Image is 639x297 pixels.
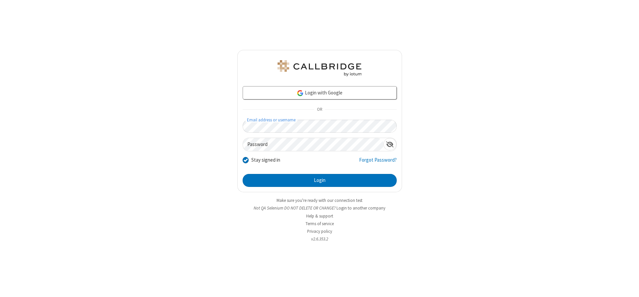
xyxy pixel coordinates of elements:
[297,89,304,97] img: google-icon.png
[276,60,363,76] img: QA Selenium DO NOT DELETE OR CHANGE
[243,174,397,187] button: Login
[306,213,333,219] a: Help & support
[277,198,362,203] a: Make sure you're ready with our connection test
[243,120,397,133] input: Email address or username
[359,156,397,169] a: Forgot Password?
[383,138,396,150] div: Show password
[314,105,325,114] span: OR
[237,205,402,211] li: Not QA Selenium DO NOT DELETE OR CHANGE?
[307,228,332,234] a: Privacy policy
[251,156,280,164] label: Stay signed in
[306,221,334,226] a: Terms of service
[243,86,397,99] a: Login with Google
[336,205,385,211] button: Login to another company
[243,138,383,151] input: Password
[237,236,402,242] li: v2.6.353.2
